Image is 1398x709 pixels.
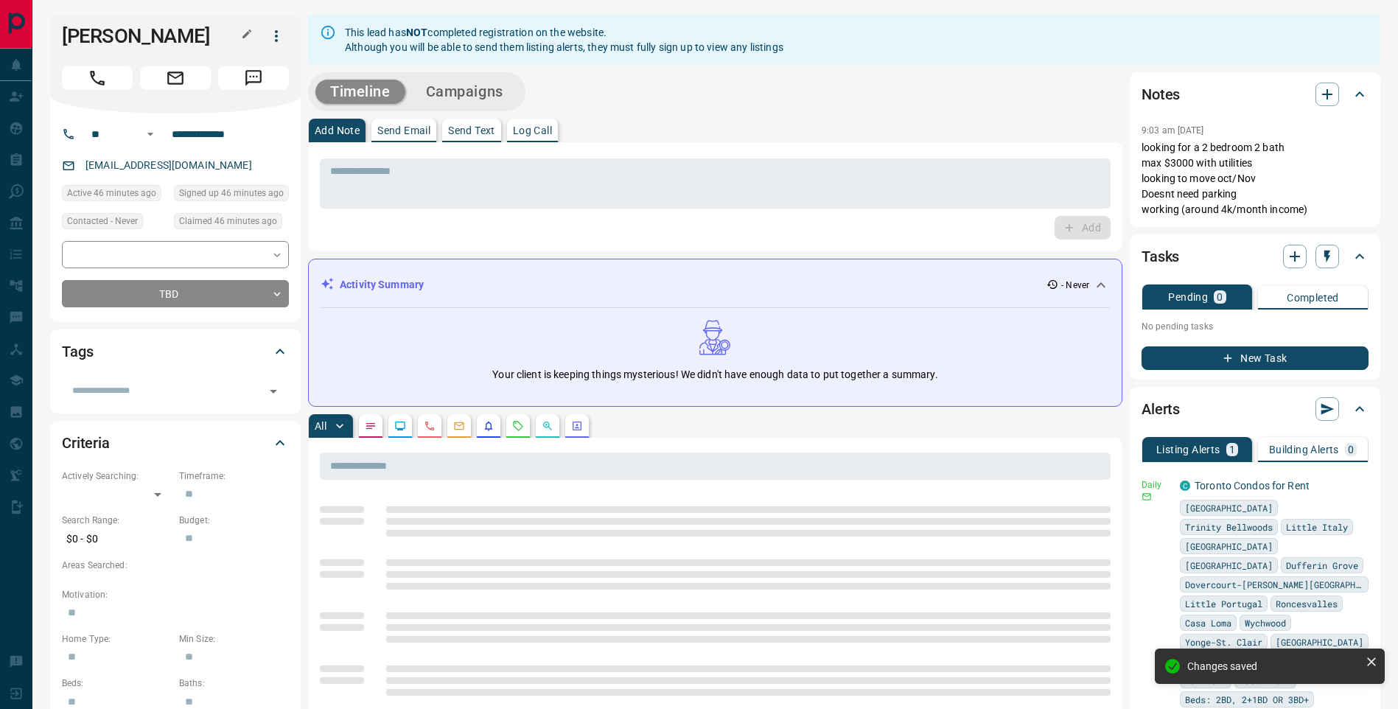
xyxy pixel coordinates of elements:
[62,677,172,690] p: Beds:
[492,367,937,383] p: Your client is keeping things mysterious! We didn't have enough data to put together a summary.
[1229,444,1235,455] p: 1
[62,24,242,48] h1: [PERSON_NAME]
[62,632,172,646] p: Home Type:
[179,186,284,200] span: Signed up 46 minutes ago
[62,66,133,90] span: Call
[1348,444,1354,455] p: 0
[179,632,289,646] p: Min Size:
[1185,596,1262,611] span: Little Portugal
[1185,692,1309,707] span: Beds: 2BD, 2+1BD OR 3BD+
[1286,558,1358,573] span: Dufferin Grove
[1276,635,1363,649] span: [GEOGRAPHIC_DATA]
[1168,292,1208,302] p: Pending
[1185,615,1231,630] span: Casa Loma
[62,527,172,551] p: $0 - $0
[1245,615,1286,630] span: Wychwood
[315,80,405,104] button: Timeline
[179,469,289,483] p: Timeframe:
[62,280,289,307] div: TBD
[1142,140,1369,217] p: looking for a 2 bedroom 2 bath max $3000 with utilities looking to move oct/Nov Doesnt need parki...
[62,469,172,483] p: Actively Searching:
[85,159,252,171] a: [EMAIL_ADDRESS][DOMAIN_NAME]
[542,420,553,432] svg: Opportunities
[179,677,289,690] p: Baths:
[174,185,289,206] div: Fri Aug 15 2025
[1185,577,1363,592] span: Dovercourt-[PERSON_NAME][GEOGRAPHIC_DATA]
[1142,245,1179,268] h2: Tasks
[1180,481,1190,491] div: condos.ca
[406,27,427,38] strong: NOT
[1185,520,1273,534] span: Trinity Bellwoods
[62,334,289,369] div: Tags
[174,213,289,234] div: Fri Aug 15 2025
[1156,444,1220,455] p: Listing Alerts
[62,431,110,455] h2: Criteria
[365,420,377,432] svg: Notes
[1276,596,1338,611] span: Roncesvalles
[1142,77,1369,112] div: Notes
[424,420,436,432] svg: Calls
[179,514,289,527] p: Budget:
[1286,520,1348,534] span: Little Italy
[1142,478,1171,492] p: Daily
[62,185,167,206] div: Fri Aug 15 2025
[141,125,159,143] button: Open
[571,420,583,432] svg: Agent Actions
[345,19,783,60] div: This lead has completed registration on the website. Although you will be able to send them listi...
[321,271,1110,298] div: Activity Summary- Never
[179,214,277,228] span: Claimed 46 minutes ago
[62,514,172,527] p: Search Range:
[218,66,289,90] span: Message
[1185,539,1273,553] span: [GEOGRAPHIC_DATA]
[513,125,552,136] p: Log Call
[1187,660,1360,672] div: Changes saved
[62,588,289,601] p: Motivation:
[1142,391,1369,427] div: Alerts
[1269,444,1339,455] p: Building Alerts
[67,214,138,228] span: Contacted - Never
[1287,293,1339,303] p: Completed
[1142,83,1180,106] h2: Notes
[512,420,524,432] svg: Requests
[411,80,518,104] button: Campaigns
[1142,397,1180,421] h2: Alerts
[1195,480,1310,492] a: Toronto Condos for Rent
[377,125,430,136] p: Send Email
[1142,125,1204,136] p: 9:03 am [DATE]
[1142,346,1369,370] button: New Task
[448,125,495,136] p: Send Text
[453,420,465,432] svg: Emails
[1185,500,1273,515] span: [GEOGRAPHIC_DATA]
[263,381,284,402] button: Open
[315,125,360,136] p: Add Note
[394,420,406,432] svg: Lead Browsing Activity
[140,66,211,90] span: Email
[1061,279,1089,292] p: - Never
[1185,635,1262,649] span: Yonge-St. Clair
[1217,292,1223,302] p: 0
[1142,315,1369,338] p: No pending tasks
[315,421,326,431] p: All
[62,340,93,363] h2: Tags
[483,420,494,432] svg: Listing Alerts
[1142,492,1152,502] svg: Email
[67,186,156,200] span: Active 46 minutes ago
[1185,558,1273,573] span: [GEOGRAPHIC_DATA]
[1142,239,1369,274] div: Tasks
[340,277,424,293] p: Activity Summary
[62,559,289,572] p: Areas Searched:
[62,425,289,461] div: Criteria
